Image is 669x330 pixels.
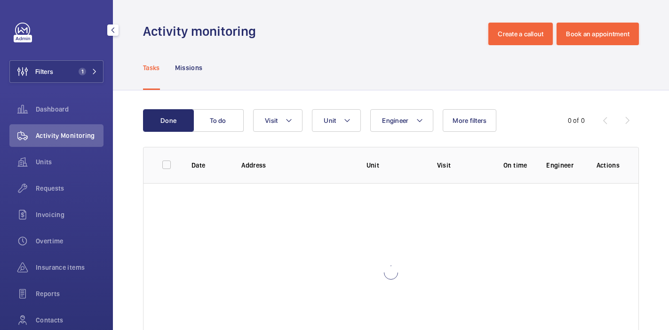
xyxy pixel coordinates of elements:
span: Visit [265,117,278,124]
span: Insurance items [36,263,104,272]
span: Invoicing [36,210,104,219]
span: Filters [35,67,53,76]
p: Date [191,161,226,170]
span: Requests [36,184,104,193]
span: More filters [453,117,486,124]
button: Unit [312,109,361,132]
span: Overtime [36,236,104,246]
button: More filters [443,109,496,132]
span: Activity Monitoring [36,131,104,140]
span: Dashboard [36,105,104,114]
span: Contacts [36,315,104,325]
button: To do [193,109,244,132]
button: Filters1 [9,60,104,83]
span: Reports [36,289,104,298]
p: Engineer [546,161,581,170]
p: On time [499,161,531,170]
p: Actions [597,161,620,170]
span: Engineer [382,117,408,124]
p: Missions [175,63,203,72]
p: Visit [437,161,485,170]
span: Units [36,157,104,167]
span: 1 [79,68,86,75]
button: Done [143,109,194,132]
p: Address [241,161,351,170]
span: Unit [324,117,336,124]
button: Engineer [370,109,433,132]
button: Visit [253,109,303,132]
p: Unit [366,161,422,170]
h1: Activity monitoring [143,23,262,40]
p: Tasks [143,63,160,72]
button: Create a callout [488,23,553,45]
div: 0 of 0 [568,116,585,125]
button: Book an appointment [557,23,639,45]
